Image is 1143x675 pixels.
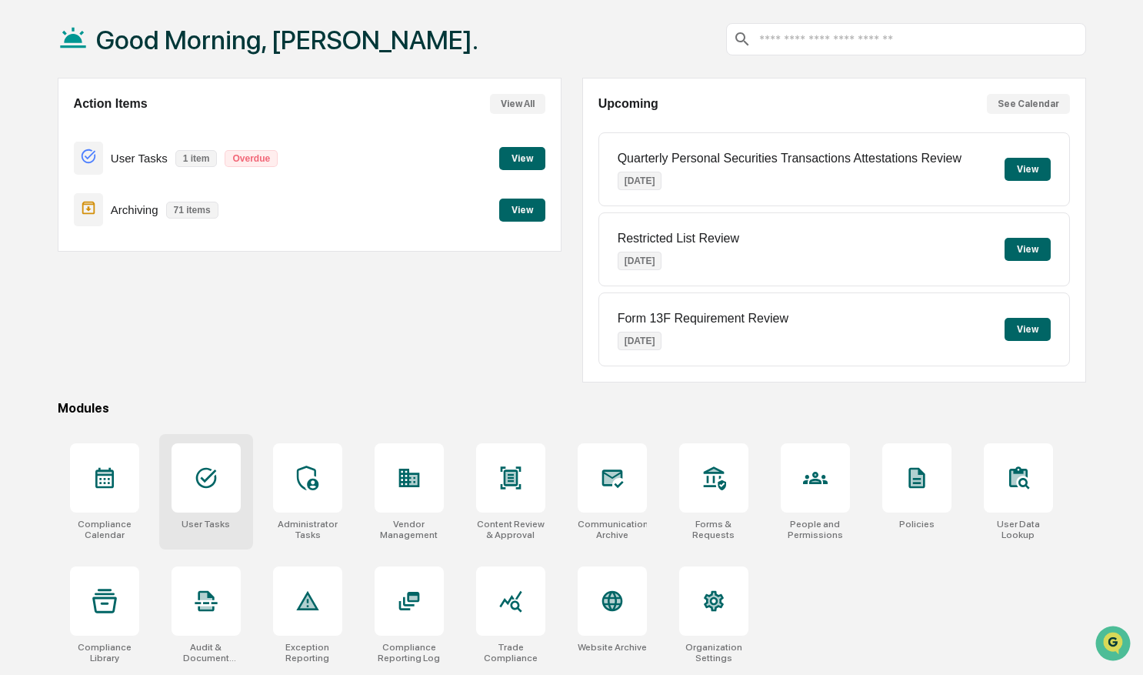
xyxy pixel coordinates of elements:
[490,94,545,114] button: View All
[127,193,191,209] span: Attestations
[476,519,545,540] div: Content Review & Approval
[74,97,148,111] h2: Action Items
[987,94,1070,114] button: See Calendar
[618,252,662,270] p: [DATE]
[15,117,43,145] img: 1746055101610-c473b297-6a78-478c-a979-82029cc54cd1
[52,117,252,132] div: Start new chat
[499,147,545,170] button: View
[112,195,124,207] div: 🗄️
[9,216,103,244] a: 🔎Data Lookup
[499,150,545,165] a: View
[96,25,478,55] h1: Good Morning, [PERSON_NAME].
[175,150,218,167] p: 1 item
[111,152,168,165] p: User Tasks
[618,152,961,165] p: Quarterly Personal Securities Transactions Attestations Review
[273,642,342,663] div: Exception Reporting
[578,642,647,653] div: Website Archive
[15,195,28,207] div: 🖐️
[598,97,658,111] h2: Upcoming
[15,224,28,236] div: 🔎
[1005,238,1051,261] button: View
[679,642,748,663] div: Organization Settings
[1005,158,1051,181] button: View
[262,122,280,140] button: Start new chat
[273,519,342,540] div: Administrator Tasks
[108,259,186,272] a: Powered byPylon
[52,132,195,145] div: We're available if you need us!
[618,332,662,350] p: [DATE]
[499,199,545,222] button: View
[153,260,186,272] span: Pylon
[172,642,241,663] div: Audit & Document Logs
[618,312,788,326] p: Form 13F Requirement Review
[1094,624,1135,666] iframe: Open customer support
[781,519,850,540] div: People and Permissions
[499,202,545,216] a: View
[105,187,197,215] a: 🗄️Attestations
[618,232,739,246] p: Restricted List Review
[618,172,662,190] p: [DATE]
[225,150,278,167] p: Overdue
[375,519,444,540] div: Vendor Management
[70,519,139,540] div: Compliance Calendar
[58,401,1086,416] div: Modules
[984,519,1053,540] div: User Data Lookup
[679,519,748,540] div: Forms & Requests
[111,203,158,216] p: Archiving
[15,32,280,56] p: How can we help?
[578,519,647,540] div: Communications Archive
[31,222,97,238] span: Data Lookup
[166,202,218,219] p: 71 items
[70,642,139,663] div: Compliance Library
[375,642,444,663] div: Compliance Reporting Log
[182,519,230,530] div: User Tasks
[899,519,935,530] div: Policies
[476,642,545,663] div: Trade Compliance
[9,187,105,215] a: 🖐️Preclearance
[31,193,99,209] span: Preclearance
[1005,318,1051,341] button: View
